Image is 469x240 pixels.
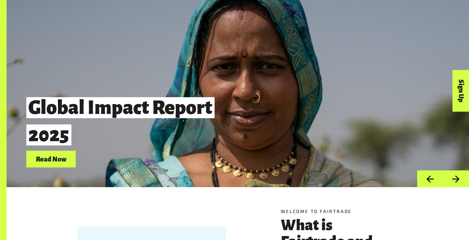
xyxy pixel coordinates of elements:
[281,208,398,215] h5: Welcome to Fairtrade
[443,170,469,187] button: Next
[26,151,76,167] a: Read Now
[26,97,215,145] span: Global Impact Report 2025
[417,170,443,187] button: Previous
